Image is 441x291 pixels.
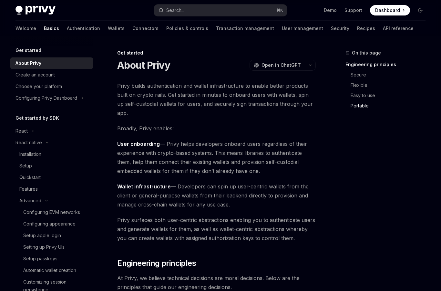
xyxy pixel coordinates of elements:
div: Create an account [15,71,55,79]
a: Choose your platform [10,81,93,92]
button: Toggle Advanced section [10,195,93,206]
button: Toggle dark mode [415,5,426,15]
h1: About Privy [117,59,170,71]
span: — Privy helps developers onboard users regardless of their experience with crypto-based systems. ... [117,139,316,176]
div: About Privy [15,59,41,67]
span: Privy surfaces both user-centric abstractions enabling you to authenticate users and generate wal... [117,216,316,243]
button: Toggle Configuring Privy Dashboard section [10,92,93,104]
a: Flexible [345,80,431,90]
div: Installation [19,150,41,158]
a: Engineering principles [345,59,431,70]
a: Setup [10,160,93,172]
div: Configuring appearance [23,220,76,228]
a: About Privy [10,57,93,69]
div: Quickstart [19,174,41,181]
div: Configuring Privy Dashboard [15,94,77,102]
button: Toggle React section [10,125,93,137]
a: Dashboard [370,5,410,15]
span: Dashboard [375,7,400,14]
a: Portable [345,101,431,111]
span: — Developers can spin up user-centric wallets from the client or general-purpose wallets from the... [117,182,316,209]
a: User management [282,21,323,36]
a: Features [10,183,93,195]
a: Secure [345,70,431,80]
span: Broadly, Privy enables: [117,124,316,133]
a: Support [344,7,362,14]
a: Easy to use [345,90,431,101]
button: Open search [154,5,287,16]
a: Connectors [132,21,159,36]
div: Setup [19,162,32,170]
a: Authentication [67,21,100,36]
a: Security [331,21,349,36]
a: Configuring appearance [10,218,93,230]
div: React native [15,139,42,146]
div: Setup passkeys [23,255,57,263]
a: Basics [44,21,59,36]
a: Transaction management [216,21,274,36]
button: Open in ChatGPT [250,60,305,71]
img: dark logo [15,6,56,15]
a: Welcome [15,21,36,36]
a: Quickstart [10,172,93,183]
span: ⌘ K [276,8,283,13]
a: Installation [10,148,93,160]
div: Choose your platform [15,83,62,90]
div: React [15,127,28,135]
div: Automatic wallet creation [23,266,76,274]
a: Automatic wallet creation [10,265,93,276]
a: Demo [324,7,337,14]
a: Setting up Privy UIs [10,241,93,253]
strong: User onboarding [117,141,160,147]
a: Wallets [108,21,125,36]
div: Advanced [19,197,41,205]
a: API reference [383,21,414,36]
span: Open in ChatGPT [262,62,301,68]
a: Policies & controls [166,21,208,36]
span: Engineering principles [117,258,196,268]
h5: Get started by SDK [15,114,59,122]
h5: Get started [15,46,41,54]
button: Toggle React native section [10,137,93,148]
span: Privy builds authentication and wallet infrastructure to enable better products built on crypto r... [117,81,316,117]
div: Setup apple login [23,232,61,239]
a: Setup apple login [10,230,93,241]
div: Get started [117,50,316,56]
div: Setting up Privy UIs [23,243,65,251]
div: Features [19,185,38,193]
a: Create an account [10,69,93,81]
strong: Wallet infrastructure [117,183,171,190]
span: On this page [352,49,381,57]
a: Setup passkeys [10,253,93,265]
div: Search... [166,6,184,14]
div: Configuring EVM networks [23,208,80,216]
a: Configuring EVM networks [10,206,93,218]
a: Recipes [357,21,375,36]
